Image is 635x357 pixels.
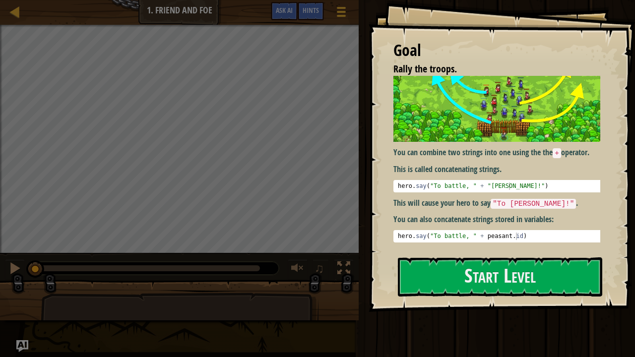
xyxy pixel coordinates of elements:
button: Ask AI [16,340,28,352]
div: Goal [393,39,600,62]
span: Ask AI [276,5,293,15]
button: Adjust volume [288,259,308,280]
li: Rally the troops. [381,62,598,76]
code: + [553,148,561,158]
code: "To [PERSON_NAME]!" [491,199,576,209]
img: Friend and foe [393,76,608,142]
p: This is called concatenating strings. [393,164,608,175]
span: ♫ [315,261,324,276]
button: Ask AI [271,2,298,20]
button: Ctrl + P: Pause [5,259,25,280]
button: Show game menu [329,2,354,25]
span: Hints [303,5,319,15]
button: Toggle fullscreen [334,259,354,280]
p: You can combine two strings into one using the the operator. [393,147,608,159]
p: This will cause your hero to say . [393,197,608,209]
span: Rally the troops. [393,62,457,75]
button: Start Level [398,257,602,297]
p: You can also concatenate strings stored in variables: [393,214,608,225]
button: ♫ [313,259,329,280]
